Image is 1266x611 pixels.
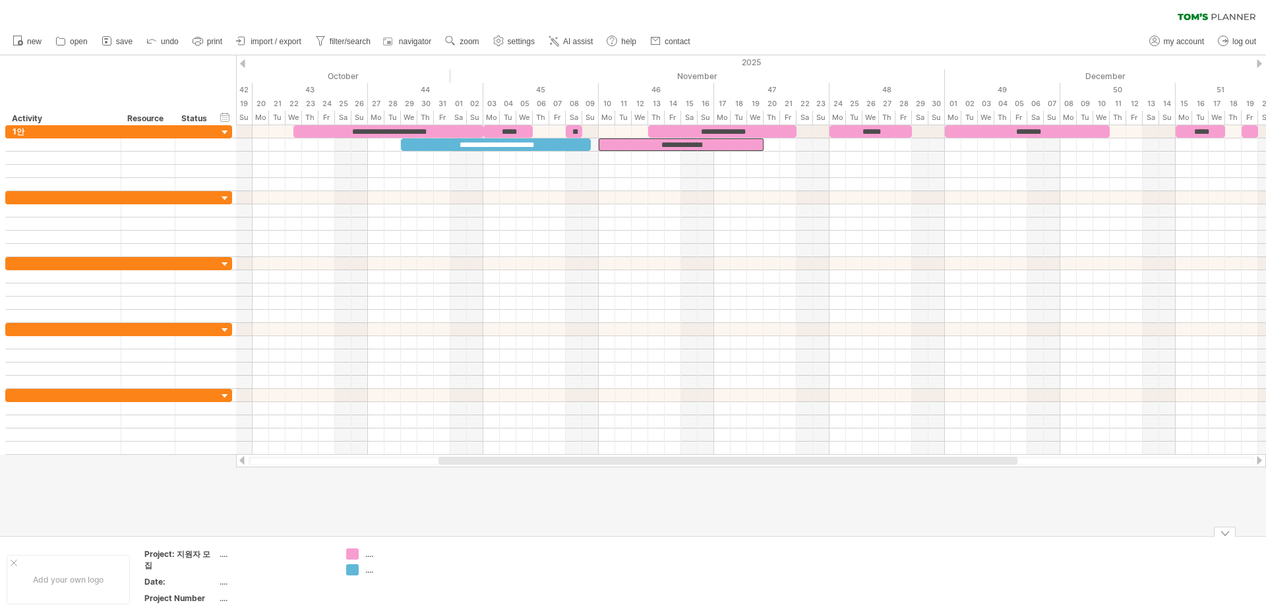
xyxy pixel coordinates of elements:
[1225,97,1242,111] div: Thursday, 18 December 2025
[467,111,483,125] div: Sunday, 2 November 2025
[490,33,539,50] a: settings
[764,111,780,125] div: Thursday, 20 November 2025
[1225,111,1242,125] div: Thursday, 18 December 2025
[144,548,217,571] div: Project: 지원자 모집
[302,111,318,125] div: Thursday, 23 October 2025
[70,37,88,46] span: open
[434,97,450,111] div: Friday, 31 October 2025
[978,97,994,111] div: Wednesday, 3 December 2025
[1060,111,1077,125] div: Monday, 8 December 2025
[368,97,384,111] div: Monday, 27 October 2025
[1159,97,1176,111] div: Sunday, 14 December 2025
[862,111,879,125] div: Wednesday, 26 November 2025
[144,593,217,604] div: Project Number
[384,97,401,111] div: Tuesday, 28 October 2025
[302,97,318,111] div: Thursday, 23 October 2025
[665,111,681,125] div: Friday, 14 November 2025
[365,548,437,560] div: ....
[533,111,549,125] div: Thursday, 6 November 2025
[895,111,912,125] div: Friday, 28 November 2025
[450,97,467,111] div: Saturday, 1 November 2025
[1143,111,1159,125] div: Saturday, 13 December 2025
[665,97,681,111] div: Friday, 14 November 2025
[1215,33,1260,50] a: log out
[381,33,435,50] a: navigator
[516,111,533,125] div: Wednesday, 5 November 2025
[13,125,114,138] div: 1안
[269,97,286,111] div: Tuesday, 21 October 2025
[714,97,731,111] div: Monday, 17 November 2025
[1060,97,1077,111] div: Monday, 8 December 2025
[681,97,698,111] div: Saturday, 15 November 2025
[116,37,133,46] span: save
[220,593,330,604] div: ....
[603,33,640,50] a: help
[978,111,994,125] div: Wednesday, 3 December 2025
[516,97,533,111] div: Wednesday, 5 November 2025
[599,97,615,111] div: Monday, 10 November 2025
[1159,111,1176,125] div: Sunday, 14 December 2025
[961,111,978,125] div: Tuesday, 2 December 2025
[318,97,335,111] div: Friday, 24 October 2025
[566,111,582,125] div: Saturday, 8 November 2025
[434,111,450,125] div: Friday, 31 October 2025
[98,33,136,50] a: save
[698,97,714,111] div: Sunday, 16 November 2025
[1176,111,1192,125] div: Monday, 15 December 2025
[1044,97,1060,111] div: Sunday, 7 December 2025
[251,37,301,46] span: import / export
[330,37,371,46] span: filter/search
[1060,83,1176,97] div: 50
[253,97,269,111] div: Monday, 20 October 2025
[27,37,42,46] span: new
[632,111,648,125] div: Wednesday, 12 November 2025
[417,111,434,125] div: Thursday, 30 October 2025
[1126,111,1143,125] div: Friday, 12 December 2025
[1027,97,1044,111] div: Saturday, 6 December 2025
[731,97,747,111] div: Tuesday, 18 November 2025
[1093,111,1110,125] div: Wednesday, 10 December 2025
[312,33,375,50] a: filter/search
[714,111,731,125] div: Monday, 17 November 2025
[879,97,895,111] div: Thursday, 27 November 2025
[945,111,961,125] div: Monday, 1 December 2025
[52,33,92,50] a: open
[747,111,764,125] div: Wednesday, 19 November 2025
[365,564,437,575] div: ....
[161,37,179,46] span: undo
[1077,97,1093,111] div: Tuesday, 9 December 2025
[318,111,335,125] div: Friday, 24 October 2025
[582,97,599,111] div: Sunday, 9 November 2025
[621,37,636,46] span: help
[994,111,1011,125] div: Thursday, 4 December 2025
[665,37,690,46] span: contact
[764,97,780,111] div: Thursday, 20 November 2025
[233,33,305,50] a: import / export
[780,111,797,125] div: Friday, 21 November 2025
[220,576,330,587] div: ....
[1176,97,1192,111] div: Monday, 15 December 2025
[384,111,401,125] div: Tuesday, 28 October 2025
[335,111,351,125] div: Saturday, 25 October 2025
[1110,111,1126,125] div: Thursday, 11 December 2025
[648,111,665,125] div: Thursday, 13 November 2025
[401,111,417,125] div: Wednesday, 29 October 2025
[961,97,978,111] div: Tuesday, 2 December 2025
[846,97,862,111] div: Tuesday, 25 November 2025
[143,33,183,50] a: undo
[566,97,582,111] div: Saturday, 8 November 2025
[144,576,217,587] div: Date:
[269,111,286,125] div: Tuesday, 21 October 2025
[1209,97,1225,111] div: Wednesday, 17 December 2025
[207,37,222,46] span: print
[442,33,483,50] a: zoom
[647,33,694,50] a: contact
[351,111,368,125] div: Sunday, 26 October 2025
[1242,97,1258,111] div: Friday, 19 December 2025
[467,97,483,111] div: Sunday, 2 November 2025
[698,111,714,125] div: Sunday, 16 November 2025
[1110,97,1126,111] div: Thursday, 11 December 2025
[582,111,599,125] div: Sunday, 9 November 2025
[533,97,549,111] div: Thursday, 6 November 2025
[253,111,269,125] div: Monday, 20 October 2025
